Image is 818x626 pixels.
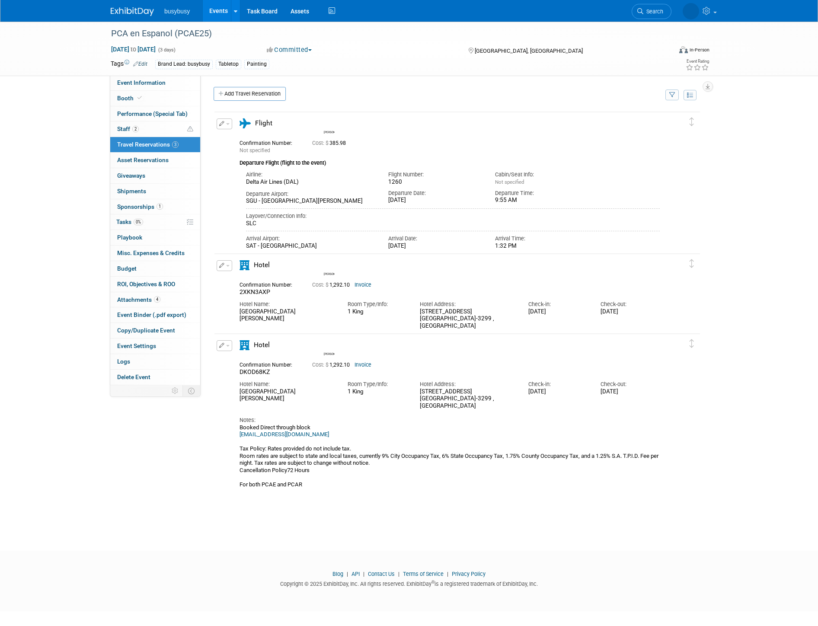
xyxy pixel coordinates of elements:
[154,296,160,303] span: 4
[240,359,299,368] div: Confirmation Number:
[348,380,407,388] div: Room Type/Info:
[264,45,315,54] button: Committed
[528,300,588,308] div: Check-in:
[643,8,663,15] span: Search
[683,3,699,19] img: Braden Gillespie
[240,388,335,403] div: [GEOGRAPHIC_DATA][PERSON_NAME]
[348,300,407,308] div: Room Type/Info:
[690,339,694,348] i: Click and drag to move item
[240,424,660,488] div: Booked Direct through block Tax Policy: Rates provided do not include tax. Room rates are subject...
[312,140,329,146] span: Cost: $
[117,374,150,380] span: Delete Event
[111,7,154,16] img: ExhibitDay
[348,308,407,315] div: 1 King
[601,388,660,396] div: [DATE]
[246,220,660,227] div: SLC
[129,46,137,53] span: to
[601,380,660,388] div: Check-out:
[495,197,589,204] div: 9:55 AM
[117,342,156,349] span: Event Settings
[495,189,589,197] div: Departure Time:
[157,203,163,210] span: 1
[246,179,375,186] div: Delta Air Lines (DAL)
[240,137,299,147] div: Confirmation Number:
[110,323,200,338] a: Copy/Duplicate Event
[111,45,156,53] span: [DATE] [DATE]
[388,171,482,179] div: Flight Number:
[351,571,360,577] a: API
[117,110,188,117] span: Performance (Special Tab)
[255,119,272,127] span: Flight
[110,261,200,276] a: Budget
[110,230,200,245] a: Playbook
[157,47,176,53] span: (3 days)
[240,368,270,375] span: DKOD68KZ
[110,137,200,152] a: Travel Reservations3
[528,308,588,316] div: [DATE]
[117,188,146,195] span: Shipments
[388,197,482,204] div: [DATE]
[420,388,515,410] div: [STREET_ADDRESS] [GEOGRAPHIC_DATA]-3299 , [GEOGRAPHIC_DATA]
[155,60,213,69] div: Brand Lead: busybusy
[355,282,371,288] a: Invoice
[420,308,515,330] div: [STREET_ADDRESS] [GEOGRAPHIC_DATA]-3299 , [GEOGRAPHIC_DATA]
[620,45,709,58] div: Event Format
[495,171,589,179] div: Cabin/Seat Info:
[240,340,249,350] i: Hotel
[117,172,145,179] span: Giveaways
[183,385,201,396] td: Toggle Event Tabs
[164,8,190,15] span: busybusy
[110,370,200,385] a: Delete Event
[110,339,200,354] a: Event Settings
[110,121,200,137] a: Staff2
[110,307,200,323] a: Event Binder (.pdf export)
[240,260,249,270] i: Hotel
[108,26,658,42] div: PCA en Espanol (PCAE25)
[240,431,329,438] a: [EMAIL_ADDRESS][DOMAIN_NAME]
[133,61,147,67] a: Edit
[110,91,200,106] a: Booth
[246,171,375,179] div: Airline:
[689,47,709,53] div: In-Person
[168,385,183,396] td: Personalize Event Tab Strip
[345,571,350,577] span: |
[312,140,349,146] span: 385.98
[388,179,482,186] div: 1260
[355,362,371,368] a: Invoice
[420,380,515,388] div: Hotel Address:
[312,362,353,368] span: 1,292.10
[690,259,694,268] i: Click and drag to move item
[431,580,435,584] sup: ®
[116,218,143,225] span: Tasks
[240,288,270,295] span: 2XKN3AXP
[445,571,451,577] span: |
[495,243,589,250] div: 1:32 PM
[312,282,353,288] span: 1,292.10
[110,292,200,307] a: Attachments4
[324,271,335,276] div: Cristian Medina
[110,354,200,369] a: Logs
[452,571,486,577] a: Privacy Policy
[214,87,286,101] a: Add Travel Reservation
[137,96,142,100] i: Booth reservation complete
[110,168,200,183] a: Giveaways
[110,75,200,90] a: Event Information
[246,198,375,205] div: SGU - [GEOGRAPHIC_DATA][PERSON_NAME]
[117,358,130,365] span: Logs
[322,259,337,276] div: Cristian Medina
[117,249,185,256] span: Misc. Expenses & Credits
[110,106,200,121] a: Performance (Special Tab)
[246,235,375,243] div: Arrival Airport:
[117,311,186,318] span: Event Binder (.pdf export)
[117,156,169,163] span: Asset Reservations
[388,243,482,250] div: [DATE]
[254,261,270,269] span: Hotel
[528,380,588,388] div: Check-in:
[686,59,709,64] div: Event Rating
[324,351,335,356] div: Bracken Anderson
[348,388,407,395] div: 1 King
[187,125,193,133] span: Potential Scheduling Conflict -- at least one attendee is tagged in another overlapping event.
[117,234,142,241] span: Playbook
[495,179,524,185] span: Not specified
[312,362,329,368] span: Cost: $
